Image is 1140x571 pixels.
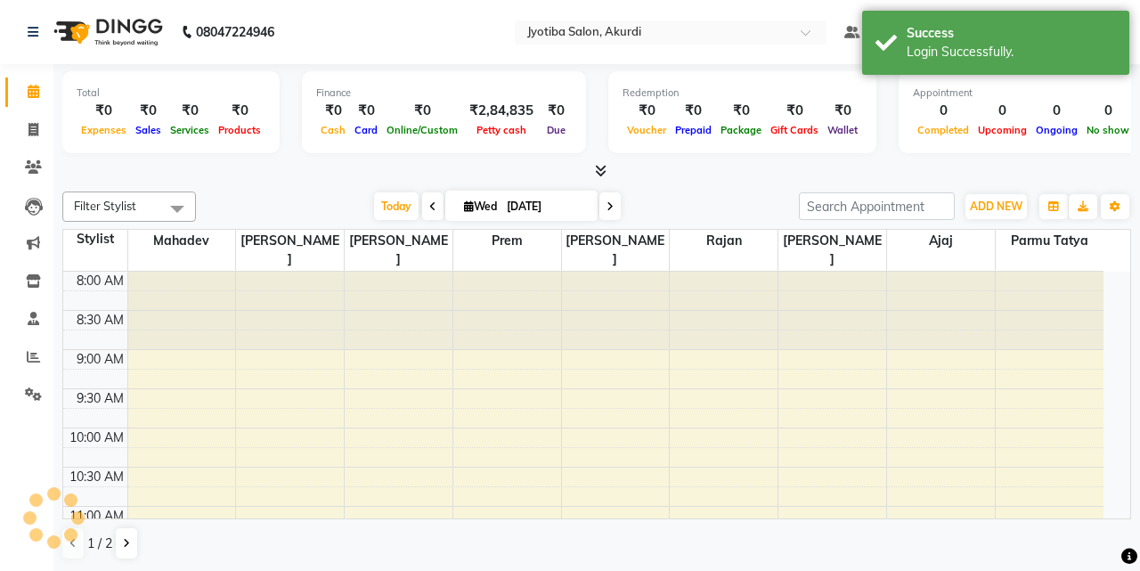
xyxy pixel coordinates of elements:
span: ADD NEW [970,200,1022,213]
div: Success [907,24,1116,43]
div: ₹0 [671,101,716,121]
div: ₹0 [541,101,572,121]
span: No show [1082,124,1134,136]
span: Today [374,192,419,220]
div: ₹0 [766,101,823,121]
span: Wed [460,200,501,213]
div: Login Successfully. [907,43,1116,61]
div: Appointment [913,86,1134,101]
div: ₹0 [166,101,214,121]
span: Online/Custom [382,124,462,136]
span: Parmu tatya [996,230,1103,252]
div: ₹2,84,835 [462,101,541,121]
button: ADD NEW [965,194,1027,219]
div: ₹0 [316,101,350,121]
div: 8:30 AM [73,311,127,330]
span: Completed [913,124,973,136]
span: Expenses [77,124,131,136]
span: Prem [453,230,561,252]
div: ₹0 [382,101,462,121]
span: Petty cash [472,124,531,136]
div: Stylist [63,230,127,249]
span: Voucher [623,124,671,136]
span: [PERSON_NAME] [562,230,670,271]
input: 2025-09-03 [501,193,590,220]
span: Ongoing [1031,124,1082,136]
span: Products [214,124,265,136]
div: 0 [1031,101,1082,121]
span: [PERSON_NAME] [236,230,344,271]
div: 8:00 AM [73,272,127,290]
span: Cash [316,124,350,136]
span: Due [542,124,570,136]
div: ₹0 [350,101,382,121]
div: Redemption [623,86,862,101]
span: Prepaid [671,124,716,136]
b: 08047224946 [196,7,274,57]
div: 0 [1082,101,1134,121]
div: ₹0 [823,101,862,121]
div: Total [77,86,265,101]
div: ₹0 [131,101,166,121]
span: Rajan [670,230,778,252]
span: 1 / 2 [87,534,112,553]
div: 9:30 AM [73,389,127,408]
span: Wallet [823,124,862,136]
div: 0 [913,101,973,121]
div: ₹0 [623,101,671,121]
div: 10:30 AM [66,468,127,486]
div: 0 [973,101,1031,121]
span: Filter Stylist [74,199,136,213]
span: [PERSON_NAME] [778,230,886,271]
span: [PERSON_NAME] [345,230,452,271]
div: 11:00 AM [66,507,127,526]
input: Search Appointment [799,192,955,220]
span: Ajaj [887,230,995,252]
span: Package [716,124,766,136]
span: Sales [131,124,166,136]
span: Card [350,124,382,136]
div: ₹0 [716,101,766,121]
span: Services [166,124,214,136]
span: Mahadev [128,230,236,252]
span: Upcoming [973,124,1031,136]
span: Gift Cards [766,124,823,136]
div: ₹0 [77,101,131,121]
div: ₹0 [214,101,265,121]
div: 10:00 AM [66,428,127,447]
img: logo [45,7,167,57]
div: 9:00 AM [73,350,127,369]
div: Finance [316,86,572,101]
